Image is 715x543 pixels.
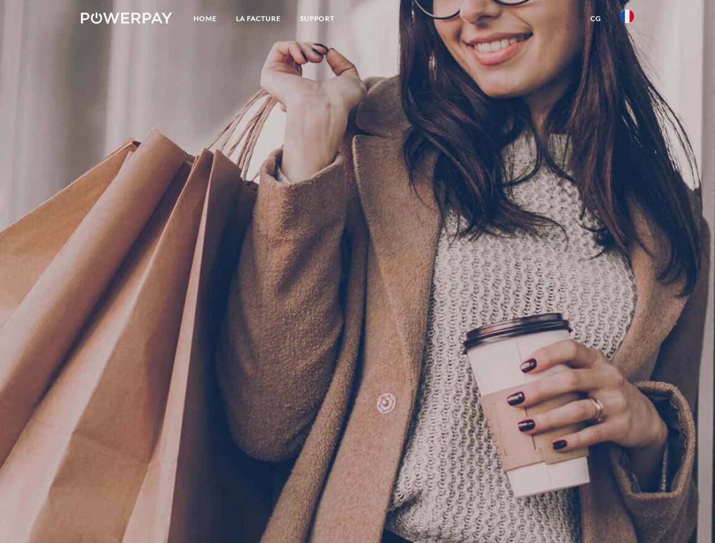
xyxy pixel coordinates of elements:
[81,12,172,24] img: logo-powerpay-white.svg
[226,8,290,29] a: LA FACTURE
[581,8,611,29] a: CG
[290,8,344,29] a: Support
[620,10,634,23] img: fr
[184,8,226,29] a: Home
